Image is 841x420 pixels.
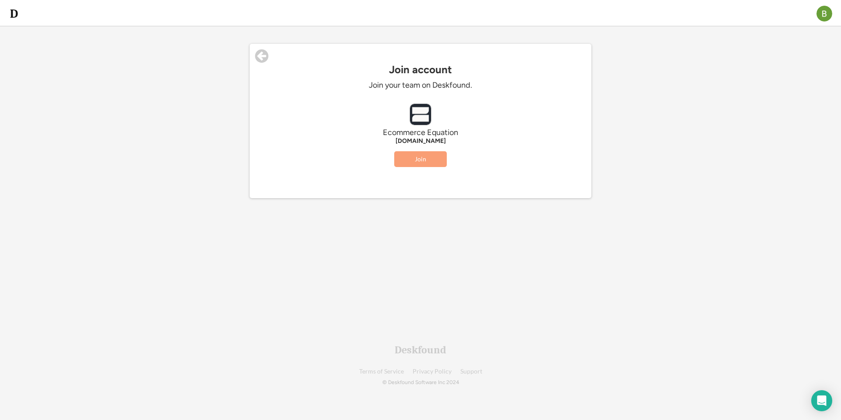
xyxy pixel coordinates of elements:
a: Terms of Service [359,368,404,375]
img: ACg8ocKY0hzusjmjnXgV4mwsim-BRYyHcNTwWqhnQMJ35o0pvkHfwA=s96-c [816,6,832,21]
a: Support [460,368,482,375]
div: Ecommerce Equation [289,128,552,138]
img: ecommerceequation.com.au [410,104,431,125]
img: d-whitebg.png [9,8,19,19]
div: Deskfound [395,345,446,355]
a: Privacy Policy [413,368,452,375]
div: Join account [250,64,591,76]
div: [DOMAIN_NAME] [289,138,552,145]
button: Join [394,151,447,167]
div: Open Intercom Messenger [811,390,832,411]
div: Join your team on Deskfound. [289,80,552,90]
